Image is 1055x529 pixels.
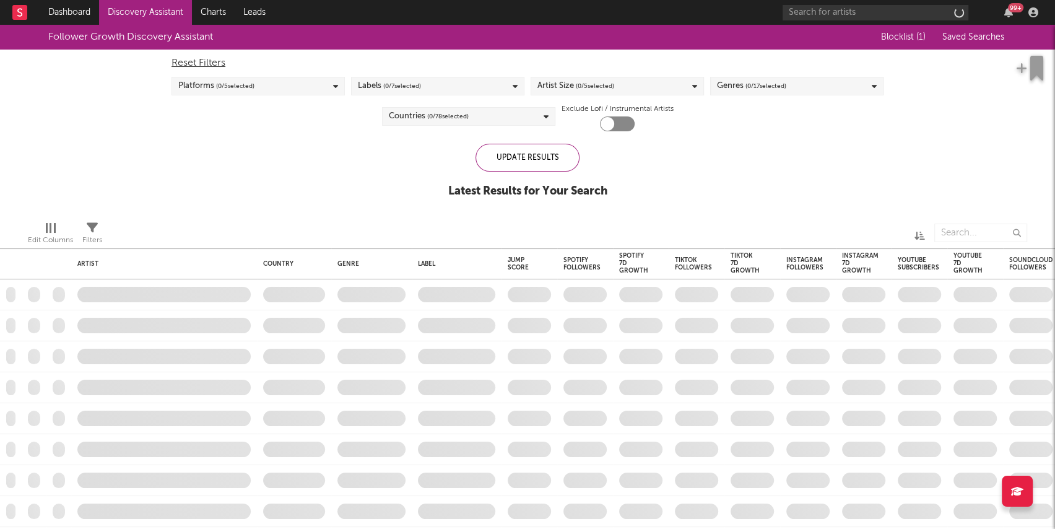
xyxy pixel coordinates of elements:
div: YouTube Subscribers [898,256,939,271]
button: Saved Searches [939,32,1007,42]
span: Blocklist [881,33,926,42]
input: Search for artists [783,5,968,20]
div: Filters [82,217,102,253]
div: Latest Results for Your Search [448,184,607,199]
div: Filters [82,233,102,248]
span: ( 0 / 5 selected) [216,79,254,94]
span: ( 0 / 78 selected) [427,109,469,124]
div: Countries [389,109,469,124]
label: Exclude Lofi / Instrumental Artists [562,102,674,116]
span: ( 0 / 5 selected) [576,79,614,94]
div: Edit Columns [28,217,73,253]
div: 99 + [1008,3,1023,12]
div: Tiktok 7D Growth [731,252,760,274]
span: Saved Searches [942,33,1007,42]
div: Spotify Followers [563,256,601,271]
span: ( 0 / 17 selected) [745,79,786,94]
span: ( 1 ) [916,33,926,42]
button: 99+ [1004,7,1013,17]
div: YouTube 7D Growth [953,252,983,274]
input: Search... [934,224,1027,242]
div: Genres [717,79,786,94]
div: Instagram 7D Growth [842,252,879,274]
div: Spotify 7D Growth [619,252,648,274]
div: Jump Score [508,256,532,271]
div: Country [263,260,319,268]
div: Genre [337,260,399,268]
span: ( 0 / 7 selected) [383,79,421,94]
div: Artist [77,260,245,268]
div: Edit Columns [28,233,73,248]
div: Artist Size [537,79,614,94]
div: Soundcloud Followers [1009,256,1053,271]
div: Follower Growth Discovery Assistant [48,30,213,45]
div: Labels [358,79,421,94]
div: Platforms [178,79,254,94]
div: Tiktok Followers [675,256,712,271]
div: Reset Filters [171,56,884,71]
div: Update Results [475,144,580,172]
div: Instagram Followers [786,256,823,271]
div: Label [418,260,489,268]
